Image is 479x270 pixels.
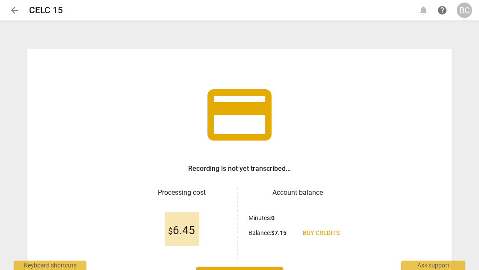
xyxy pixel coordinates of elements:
[303,229,340,238] span: Buy credits
[201,76,278,153] span: credit_card
[401,261,465,270] div: Ask support
[29,5,63,16] h2: CELC 15
[9,5,20,15] span: arrow_back
[133,188,231,198] h3: Processing cost
[248,229,287,238] p: Balance :
[435,3,450,18] a: Help
[296,226,346,241] a: Buy credits
[248,188,346,198] h3: Account balance
[457,3,472,18] button: BC
[168,224,195,237] span: 6.45
[271,214,275,221] b: 0
[271,229,287,236] b: $ 7.15
[168,226,173,236] span: $
[14,261,86,270] div: Keyboard shortcuts
[188,164,291,174] h3: Recording is not yet transcribed...
[248,214,275,223] p: Minutes :
[437,5,447,15] span: help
